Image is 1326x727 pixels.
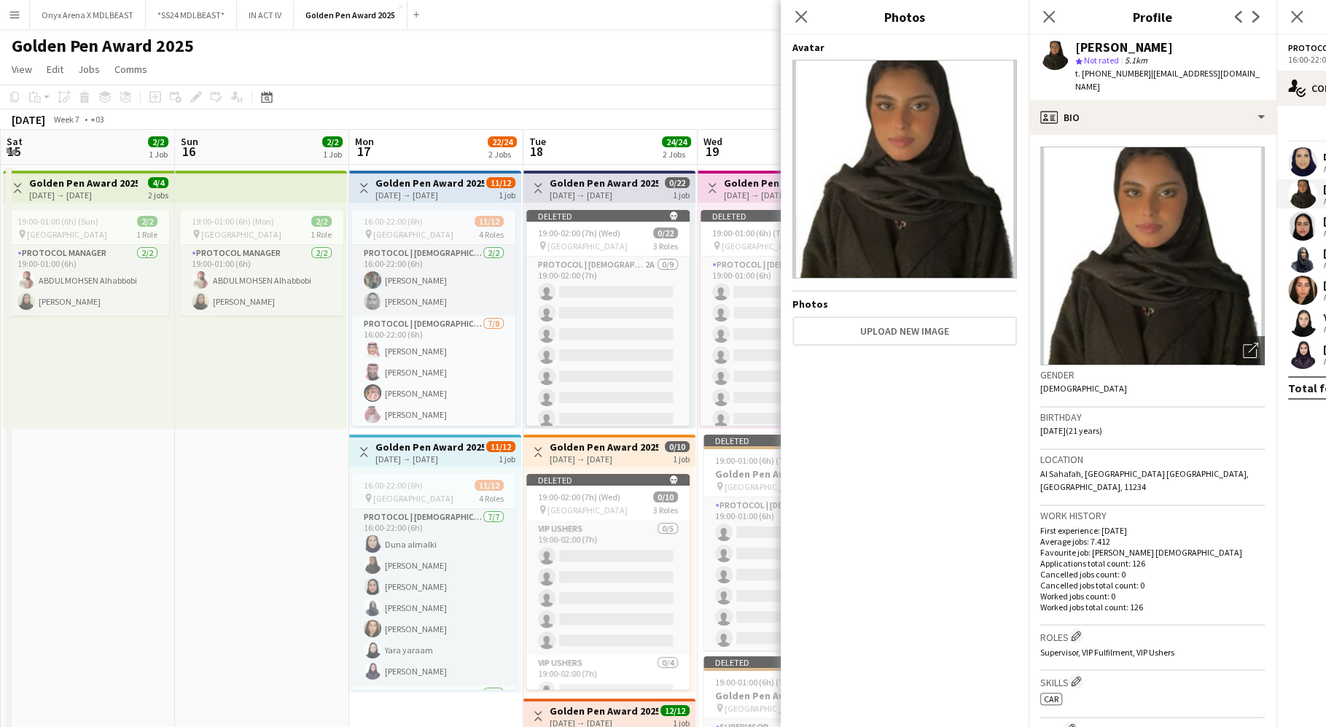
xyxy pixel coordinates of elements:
[781,7,1029,26] h3: Photos
[114,63,147,76] span: Comms
[180,210,343,316] app-job-card: 19:00-01:00 (6h) (Mon)2/2 [GEOGRAPHIC_DATA]1 RoleProtocol Manager2/219:00-01:00 (6h)ABDULMOHSEN A...
[6,210,169,316] app-job-card: 19:00-01:00 (6h) (Sun)2/2 [GEOGRAPHIC_DATA]1 RoleProtocol Manager2/219:00-01:00 (6h)ABDULMOHSEN A...
[1040,674,1265,689] h3: Skills
[355,135,374,148] span: Mon
[7,135,23,148] span: Sat
[149,149,168,160] div: 1 Job
[725,703,805,714] span: [GEOGRAPHIC_DATA]
[364,216,423,227] span: 16:00-22:00 (6h)
[673,188,690,201] div: 1 job
[526,474,690,486] div: Deleted
[375,190,484,201] div: [DATE] → [DATE]
[550,176,658,190] h3: Golden Pen Award 2025
[701,143,722,160] span: 19
[1044,693,1058,704] span: Car
[526,257,690,475] app-card-role: Protocol | [DEMOGRAPHIC_DATA]2A0/919:00-02:00 (7h)
[1040,629,1265,644] h3: Roles
[4,143,23,160] span: 15
[1122,55,1150,66] span: 5.1km
[479,229,504,240] span: 4 Roles
[488,136,517,147] span: 22/24
[1040,558,1265,569] p: Applications total count: 126
[136,229,157,240] span: 1 Role
[703,656,867,668] div: Deleted
[479,493,504,504] span: 4 Roles
[1075,68,1151,79] span: t. [PHONE_NUMBER]
[550,704,658,718] h3: Golden Pen Award 2025
[665,177,690,188] span: 0/22
[1040,580,1265,591] p: Cancelled jobs total count: 0
[148,188,168,201] div: 2 jobs
[665,441,690,452] span: 0/10
[673,452,690,464] div: 1 job
[486,441,515,452] span: 11/12
[352,474,515,690] div: 16:00-22:00 (6h)11/12 [GEOGRAPHIC_DATA]4 RolesProtocol | [DEMOGRAPHIC_DATA]7/716:00-22:00 (6h)Dun...
[27,229,107,240] span: [GEOGRAPHIC_DATA]
[703,435,867,650] app-job-card: Deleted 19:00-01:00 (6h) (Thu)0/58Golden Pen Award 2025 [GEOGRAPHIC_DATA]3 RolesProtocol | [DEMOG...
[364,480,423,491] span: 16:00-22:00 (6h)
[148,177,168,188] span: 4/4
[1040,569,1265,580] p: Cancelled jobs count: 0
[373,493,453,504] span: [GEOGRAPHIC_DATA]
[526,210,690,222] div: Deleted
[653,228,678,238] span: 0/22
[72,60,106,79] a: Jobs
[323,149,342,160] div: 1 Job
[375,440,484,454] h3: Golden Pen Award 2025
[715,455,797,466] span: 19:00-01:00 (6h) (Thu)
[1084,55,1119,66] span: Not rated
[17,216,98,227] span: 19:00-01:00 (6h) (Sun)
[30,1,146,29] button: Onyx Arena X MDLBEAST
[653,241,678,252] span: 3 Roles
[529,135,546,148] span: Tue
[352,245,515,316] app-card-role: Protocol | [DEMOGRAPHIC_DATA]2/216:00-22:00 (6h)[PERSON_NAME][PERSON_NAME]
[724,176,832,190] h3: Golden Pen Award 2025
[527,143,546,160] span: 18
[486,177,515,188] span: 11/12
[653,505,678,516] span: 3 Roles
[792,60,1017,279] img: Crew avatar
[237,1,294,29] button: IN ACT IV
[703,135,722,148] span: Wed
[322,136,343,147] span: 2/2
[1040,647,1174,658] span: Supervisor, VIP Fulfilment, VIP Ushers
[792,41,1017,54] h4: Avatar
[660,705,690,716] span: 12/12
[538,491,620,502] span: 19:00-02:00 (7h) (Wed)
[47,63,63,76] span: Edit
[90,114,104,125] div: +03
[792,298,1017,311] h4: Photos
[29,190,138,201] div: [DATE] → [DATE]
[1040,411,1265,424] h3: Birthday
[311,216,332,227] span: 2/2
[137,216,157,227] span: 2/2
[547,505,628,516] span: [GEOGRAPHIC_DATA]
[725,481,805,492] span: [GEOGRAPHIC_DATA]
[180,245,343,316] app-card-role: Protocol Manager2/219:00-01:00 (6h)ABDULMOHSEN Alhabbobi[PERSON_NAME]
[475,480,504,491] span: 11/12
[1040,547,1265,558] p: Favourite job: [PERSON_NAME] [DEMOGRAPHIC_DATA]
[526,210,690,426] app-job-card: Deleted 19:00-02:00 (7h) (Wed)0/22 [GEOGRAPHIC_DATA]3 RolesProtocol | [DEMOGRAPHIC_DATA]2A0/919:0...
[148,136,168,147] span: 2/2
[29,176,138,190] h3: Golden Pen Award 2025
[352,210,515,426] div: 16:00-22:00 (6h)11/12 [GEOGRAPHIC_DATA]4 RolesProtocol | [DEMOGRAPHIC_DATA]2/216:00-22:00 (6h)[PE...
[48,114,85,125] span: Week 7
[294,1,407,29] button: Golden Pen Award 2025
[703,689,867,702] h3: Golden Pen Award 2025
[499,188,515,201] div: 1 job
[1236,336,1265,365] div: Open photos pop-in
[701,210,864,426] app-job-card: Deleted 19:00-01:00 (6h) (Thu)0/22 [GEOGRAPHIC_DATA]3 RolesProtocol | [DEMOGRAPHIC_DATA]72A0/919:...
[703,435,867,446] div: Deleted
[12,35,194,57] h1: Golden Pen Award 2025
[538,228,620,238] span: 19:00-02:00 (7h) (Wed)
[1029,100,1276,135] div: Bio
[701,257,864,475] app-card-role: Protocol | [DEMOGRAPHIC_DATA]72A0/919:00-01:00 (6h)
[703,467,867,481] h3: Golden Pen Award 2025
[550,190,658,201] div: [DATE] → [DATE]
[373,229,453,240] span: [GEOGRAPHIC_DATA]
[1040,525,1265,536] p: First experience: [DATE]
[526,474,690,690] app-job-card: Deleted 19:00-02:00 (7h) (Wed)0/10 [GEOGRAPHIC_DATA]3 RolesVIP Ushers0/519:00-02:00 (7h) VIP Ushe...
[352,316,515,513] app-card-role: Protocol | [DEMOGRAPHIC_DATA]7/816:00-22:00 (6h)[PERSON_NAME][PERSON_NAME][PERSON_NAME][PERSON_NAME]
